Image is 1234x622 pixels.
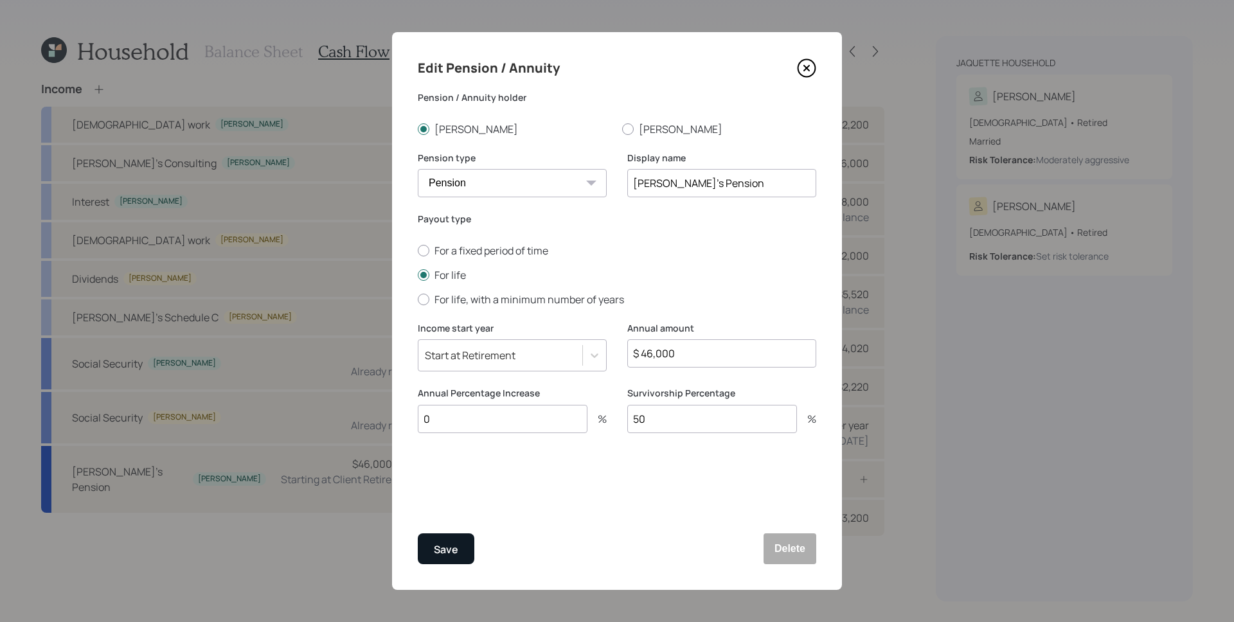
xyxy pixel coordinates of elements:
label: [PERSON_NAME] [622,122,816,136]
label: Annual amount [627,322,816,335]
label: For life, with a minimum number of years [418,292,816,307]
label: Payout type [418,213,816,226]
label: For a fixed period of time [418,244,816,258]
label: Display name [627,152,816,164]
button: Delete [764,533,816,564]
label: Survivorship Percentage [627,387,816,400]
button: Save [418,533,474,564]
h4: Edit Pension / Annuity [418,58,560,78]
label: Pension / Annuity holder [418,91,816,104]
div: % [797,414,816,424]
label: Annual Percentage Increase [418,387,607,400]
label: For life [418,268,816,282]
div: % [587,414,607,424]
label: Pension type [418,152,607,164]
label: [PERSON_NAME] [418,122,612,136]
label: Income start year [418,322,607,335]
div: Save [434,541,458,558]
div: Start at Retirement [425,348,515,362]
